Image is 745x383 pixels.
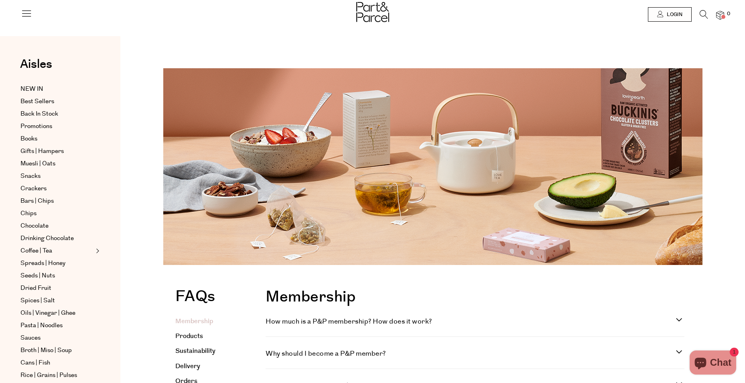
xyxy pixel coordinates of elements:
span: Crackers [20,184,47,194]
a: Login [648,7,692,22]
a: Broth | Miso | Soup [20,346,93,355]
a: Spices | Salt [20,296,93,306]
span: Coffee | Tea [20,246,52,256]
span: Seeds | Nuts [20,271,55,281]
img: faq-image_1344x_crop_center.png [163,68,702,265]
inbox-online-store-chat: Shopify online store chat [687,350,739,377]
a: Chips [20,209,93,218]
a: Oils | Vinegar | Ghee [20,308,93,318]
a: Snacks [20,171,93,181]
span: Broth | Miso | Soup [20,346,72,355]
span: Books [20,134,37,144]
a: Books [20,134,93,144]
a: Coffee | Tea [20,246,93,256]
span: Sauces [20,333,41,343]
a: Crackers [20,184,93,194]
a: Sustainability [175,346,215,356]
a: Products [175,332,203,341]
img: Part&Parcel [356,2,389,22]
span: Dried Fruit [20,283,51,293]
span: Chocolate [20,221,49,231]
a: Seeds | Nuts [20,271,93,281]
a: Aisles [20,58,52,78]
span: Spices | Salt [20,296,55,306]
span: Pasta | Noodles [20,321,63,330]
a: Dried Fruit [20,283,93,293]
span: Login [665,11,682,18]
span: Drinking Chocolate [20,234,74,243]
a: Back In Stock [20,109,93,119]
span: Back In Stock [20,109,58,119]
span: 0 [725,10,732,18]
h4: Why should I become a P&P member? [266,349,676,359]
a: Best Sellers [20,97,93,106]
span: Spreads | Honey [20,259,65,268]
a: Cans | Fish [20,358,93,368]
a: Gifts | Hampers [20,147,93,156]
span: Aisles [20,55,52,73]
a: Spreads | Honey [20,259,93,268]
a: Drinking Chocolate [20,234,93,243]
h1: FAQs [175,289,215,308]
a: Bars | Chips [20,196,93,206]
span: NEW IN [20,84,43,94]
a: NEW IN [20,84,93,94]
span: Best Sellers [20,97,54,106]
span: Promotions [20,122,52,131]
span: Rice | Grains | Pulses [20,371,77,380]
a: Rice | Grains | Pulses [20,371,93,380]
a: Muesli | Oats [20,159,93,169]
a: Pasta | Noodles [20,321,93,330]
button: Expand/Collapse Coffee | Tea [94,246,99,256]
a: Delivery [175,362,200,371]
span: Cans | Fish [20,358,50,368]
span: Snacks [20,171,41,181]
span: Bars | Chips [20,196,54,206]
span: Oils | Vinegar | Ghee [20,308,75,318]
a: Promotions [20,122,93,131]
a: Sauces [20,333,93,343]
a: 0 [716,11,724,19]
a: Membership [175,317,213,326]
a: Chocolate [20,221,93,231]
span: Gifts | Hampers [20,147,64,156]
span: Chips [20,209,37,218]
h4: How much is a P&P membership? How does it work? [266,317,676,326]
span: Muesli | Oats [20,159,55,169]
